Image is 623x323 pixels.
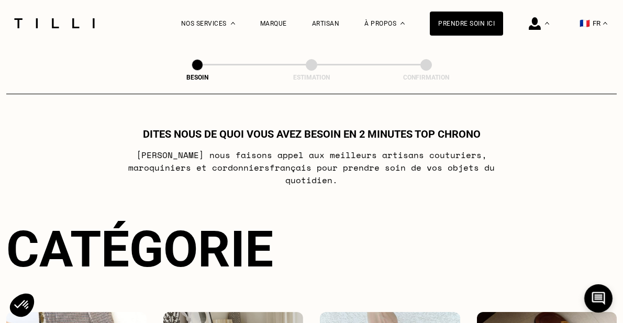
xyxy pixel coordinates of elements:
[10,18,98,28] img: Logo du service de couturière Tilli
[312,20,340,27] a: Artisan
[603,22,607,25] img: menu déroulant
[400,22,405,25] img: Menu déroulant à propos
[260,20,287,27] a: Marque
[580,18,590,28] span: 🇫🇷
[143,128,481,140] h1: Dites nous de quoi vous avez besoin en 2 minutes top chrono
[259,74,364,81] div: Estimation
[374,74,479,81] div: Confirmation
[6,220,617,279] div: Catégorie
[231,22,235,25] img: Menu déroulant
[430,12,503,36] a: Prendre soin ici
[104,149,519,186] p: [PERSON_NAME] nous faisons appel aux meilleurs artisans couturiers , maroquiniers et cordonniers ...
[545,22,549,25] img: Menu déroulant
[529,17,541,30] img: icône connexion
[145,74,250,81] div: Besoin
